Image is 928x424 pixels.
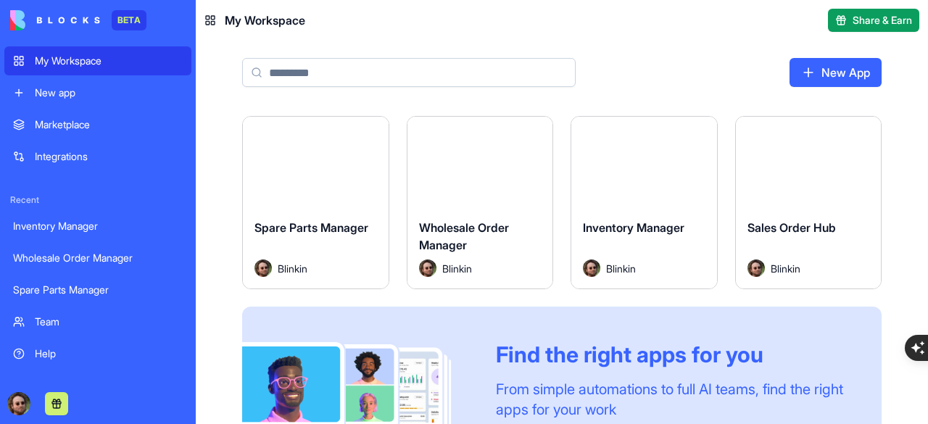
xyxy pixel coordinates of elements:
span: Inventory Manager [583,220,684,235]
a: New app [4,78,191,107]
img: Avatar [583,259,600,277]
a: Sales Order HubAvatarBlinkin [735,116,882,289]
div: BETA [112,10,146,30]
span: Spare Parts Manager [254,220,368,235]
a: BETA [10,10,146,30]
a: New App [790,58,882,87]
div: Wholesale Order Manager [13,251,183,265]
span: Blinkin [771,261,800,276]
span: Blinkin [278,261,307,276]
span: Share & Earn [853,13,912,28]
a: Wholesale Order Manager [4,244,191,273]
img: ACg8ocLOzJOMfx9isZ1m78W96V-9B_-F0ZO2mgTmhXa4GGAzbULkhUdz=s96-c [7,392,30,415]
div: Spare Parts Manager [13,283,183,297]
span: My Workspace [225,12,305,29]
div: My Workspace [35,54,183,68]
img: Avatar [254,259,272,277]
span: Blinkin [606,261,636,276]
a: Team [4,307,191,336]
a: Inventory Manager [4,212,191,241]
div: Integrations [35,149,183,164]
div: From simple automations to full AI teams, find the right apps for your work [496,379,847,420]
div: Find the right apps for you [496,341,847,367]
a: Spare Parts ManagerAvatarBlinkin [242,116,389,289]
a: Help [4,339,191,368]
div: Team [35,315,183,329]
a: Spare Parts Manager [4,275,191,304]
button: Share & Earn [828,9,919,32]
span: Blinkin [442,261,472,276]
div: Inventory Manager [13,219,183,233]
span: Wholesale Order Manager [419,220,509,252]
img: Avatar [419,259,436,277]
div: Help [35,346,183,361]
a: Inventory ManagerAvatarBlinkin [571,116,718,289]
img: logo [10,10,100,30]
a: Integrations [4,142,191,171]
a: Marketplace [4,110,191,139]
div: Marketplace [35,117,183,132]
img: Avatar [747,259,765,277]
a: Wholesale Order ManagerAvatarBlinkin [407,116,554,289]
span: Sales Order Hub [747,220,836,235]
div: New app [35,86,183,100]
span: Recent [4,194,191,206]
a: My Workspace [4,46,191,75]
a: Give feedback [4,371,191,400]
